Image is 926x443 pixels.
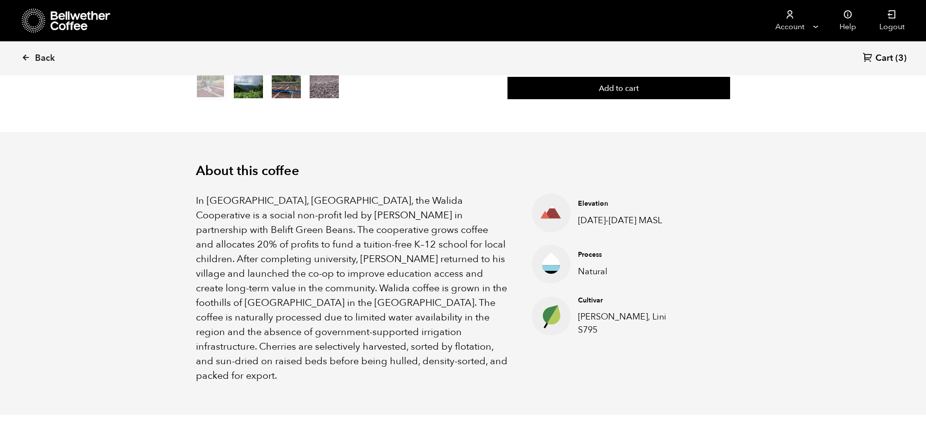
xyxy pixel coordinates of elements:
[578,199,681,209] h4: Elevation
[578,310,681,337] p: [PERSON_NAME], Lini S795
[875,53,893,64] span: Cart
[578,214,681,227] p: [DATE]-[DATE] MASL
[895,53,907,64] span: (3)
[196,163,731,179] h2: About this coffee
[863,52,907,65] a: Cart (3)
[35,53,55,64] span: Back
[578,265,681,278] p: Natural
[196,194,508,383] p: In [GEOGRAPHIC_DATA], [GEOGRAPHIC_DATA], the Walida Cooperative is a social non-profit led by [PE...
[578,250,681,260] h4: Process
[507,77,730,99] button: Add to cart
[578,296,681,305] h4: Cultivar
